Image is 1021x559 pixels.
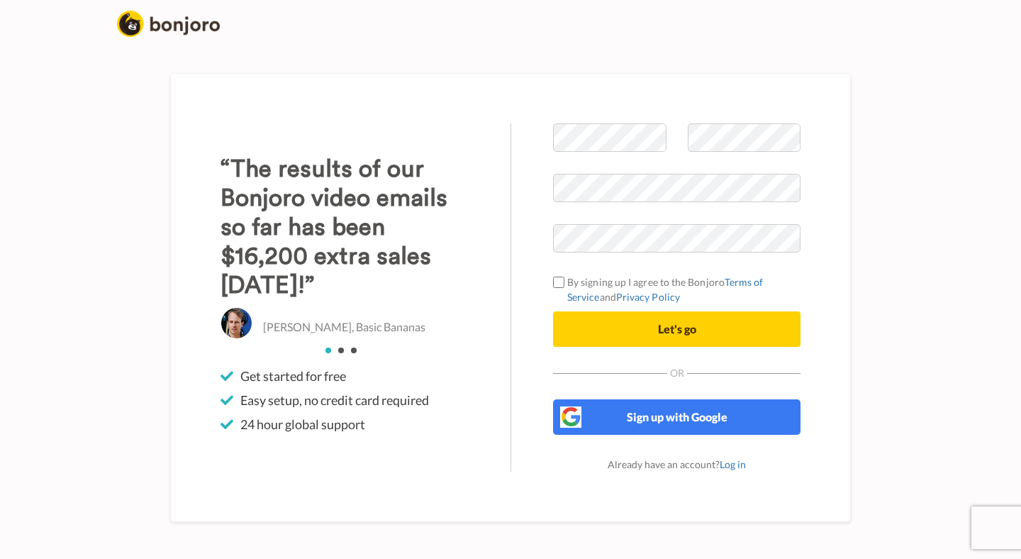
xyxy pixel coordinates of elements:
span: Sign up with Google [627,410,727,424]
input: By signing up I agree to the BonjoroTerms of ServiceandPrivacy Policy [553,277,564,288]
span: Already have an account? [608,458,746,470]
button: Sign up with Google [553,399,800,435]
a: Privacy Policy [616,291,680,303]
span: Easy setup, no credit card required [240,392,429,409]
span: Get started for free [240,367,346,384]
a: Terms of Service [567,276,764,303]
h3: “The results of our Bonjoro video emails so far has been $16,200 extra sales [DATE]!” [221,155,468,300]
button: Let's go [553,311,800,347]
p: [PERSON_NAME], Basic Bananas [263,319,425,336]
span: 24 hour global support [240,416,365,433]
span: Or [667,368,687,378]
label: By signing up I agree to the Bonjoro and [553,275,800,304]
span: Let's go [658,322,696,336]
img: logo_full.png [117,11,220,37]
img: Christo Hall, Basic Bananas [221,307,252,339]
a: Log in [720,458,746,470]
